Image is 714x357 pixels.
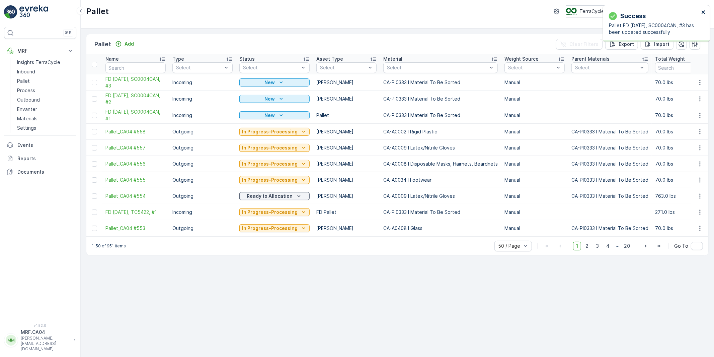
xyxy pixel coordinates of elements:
[242,225,298,232] p: In Progress-Processing
[105,209,166,216] span: FD [DATE], TC5422, #1
[239,224,310,232] button: In Progress-Processing
[316,56,343,62] p: Asset Type
[316,112,377,119] p: Pallet
[316,79,377,86] p: [PERSON_NAME]
[105,128,166,135] a: Pallet_CA04 #558
[17,97,40,103] p: Outbound
[92,161,97,167] div: Toggle Row Selected
[265,79,275,86] p: New
[176,64,222,71] p: Select
[242,144,298,151] p: In Progress-Processing
[17,59,60,66] p: Insights TerraCycle
[92,243,126,249] p: 1-50 of 951 items
[105,109,166,122] a: FD Oct 8 2025, SC0004CAN, #1
[239,208,310,216] button: In Progress-Processing
[92,129,97,134] div: Toggle Row Selected
[556,39,603,50] button: Clear Filters
[94,40,111,49] p: Pallet
[92,96,97,102] div: Toggle Row Selected
[571,161,648,167] p: CA-PI0333 I Material To Be Sorted
[239,192,310,200] button: Ready to Allocation
[383,112,498,119] p: CA-PI0333 I Material To Be Sorted
[504,128,565,135] p: Manual
[605,39,638,50] button: Export
[14,86,76,95] a: Process
[316,177,377,183] p: [PERSON_NAME]
[504,144,565,151] p: Manual
[619,41,634,48] p: Export
[105,62,166,73] input: Search
[172,193,233,199] p: Outgoing
[239,160,310,168] button: In Progress-Processing
[316,128,377,135] p: [PERSON_NAME]
[316,193,377,199] p: [PERSON_NAME]
[105,109,166,122] span: FD [DATE], SC0004CAN, #1
[17,125,36,131] p: Settings
[105,56,119,62] p: Name
[239,144,310,152] button: In Progress-Processing
[383,56,402,62] p: Material
[172,177,233,183] p: Outgoing
[504,161,565,167] p: Manual
[571,56,610,62] p: Parent Materials
[172,128,233,135] p: Outgoing
[105,225,166,232] a: Pallet_CA04 #553
[701,9,706,16] button: close
[571,225,648,232] p: CA-PI0333 I Material To Be Sorted
[575,64,638,71] p: Select
[316,225,377,232] p: [PERSON_NAME]
[504,209,565,216] p: Manual
[21,336,70,352] p: [PERSON_NAME][EMAIL_ADDRESS][DOMAIN_NAME]
[17,106,37,113] p: Envanter
[593,242,602,250] span: 3
[566,8,577,15] img: TC_8rdWMmT_gp9TRR3.png
[247,193,293,199] p: Ready to Allocation
[92,113,97,118] div: Toggle Row Selected
[14,67,76,76] a: Inbound
[504,112,565,119] p: Manual
[383,225,498,232] p: CA-A0408 I Glass
[17,78,30,84] p: Pallet
[316,209,377,216] p: FD Pallet
[172,225,233,232] p: Outgoing
[4,329,76,352] button: MMMRF.CA04[PERSON_NAME][EMAIL_ADDRESS][DOMAIN_NAME]
[655,56,685,62] p: Total Weight
[316,161,377,167] p: [PERSON_NAME]
[92,80,97,85] div: Toggle Row Selected
[573,242,581,250] span: 1
[112,40,137,48] button: Add
[105,177,166,183] a: Pallet_CA04 #555
[14,114,76,123] a: Materials
[172,79,233,86] p: Incoming
[504,193,565,199] p: Manual
[239,111,310,119] button: New
[508,64,554,71] p: Select
[582,242,591,250] span: 2
[105,161,166,167] a: Pallet_CA04 #556
[566,5,709,17] button: TerraCycle- CA04-[GEOGRAPHIC_DATA] MRF(-05:00)
[387,64,487,71] p: Select
[92,177,97,183] div: Toggle Row Selected
[383,161,498,167] p: CA-A0008 I Disposable Masks, Hairnets, Beardnets
[105,92,166,106] span: FD [DATE], SC0004CAN, #2
[65,30,72,36] p: ⌘B
[243,64,299,71] p: Select
[504,225,565,232] p: Manual
[571,144,648,151] p: CA-PI0333 I Material To Be Sorted
[172,96,233,102] p: Incoming
[17,155,74,162] p: Reports
[239,128,310,136] button: In Progress-Processing
[14,105,76,114] a: Envanter
[105,193,166,199] a: Pallet_CA04 #554
[239,176,310,184] button: In Progress-Processing
[4,323,76,328] span: v 1.52.0
[239,56,255,62] p: Status
[172,209,233,216] p: Incoming
[265,112,275,119] p: New
[172,144,233,151] p: Outgoing
[17,115,37,122] p: Materials
[105,209,166,216] a: FD Oct 1 2025, TC5422, #1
